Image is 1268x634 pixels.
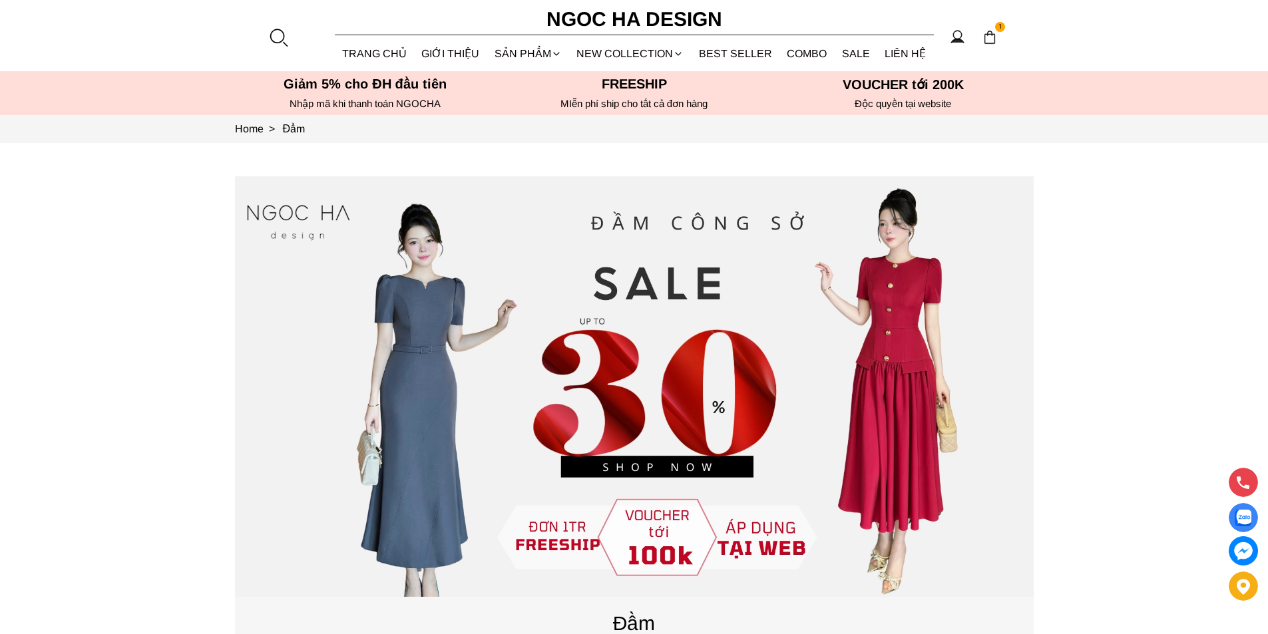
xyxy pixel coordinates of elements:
img: img-CART-ICON-ksit0nf1 [982,30,997,45]
span: > [264,123,280,134]
a: TRANG CHỦ [335,36,415,71]
a: Link to Home [235,123,283,134]
a: messenger [1229,536,1258,565]
font: Freeship [602,77,667,91]
a: Ngoc Ha Design [534,3,734,35]
img: Display image [1235,510,1251,526]
span: 1 [995,22,1006,33]
a: LIÊN HỆ [877,36,934,71]
a: Display image [1229,503,1258,532]
a: SALE [835,36,878,71]
a: BEST SELLER [692,36,780,71]
h6: Độc quyền tại website [773,98,1034,110]
a: Link to Đầm [283,123,306,134]
font: Nhập mã khi thanh toán NGOCHA [290,98,441,109]
font: Giảm 5% cho ĐH đầu tiên [284,77,447,91]
a: NEW COLLECTION [569,36,692,71]
a: GIỚI THIỆU [414,36,487,71]
a: Combo [779,36,835,71]
div: SẢN PHẨM [487,36,570,71]
h6: MIễn phí ship cho tất cả đơn hàng [504,98,765,110]
h5: VOUCHER tới 200K [773,77,1034,92]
